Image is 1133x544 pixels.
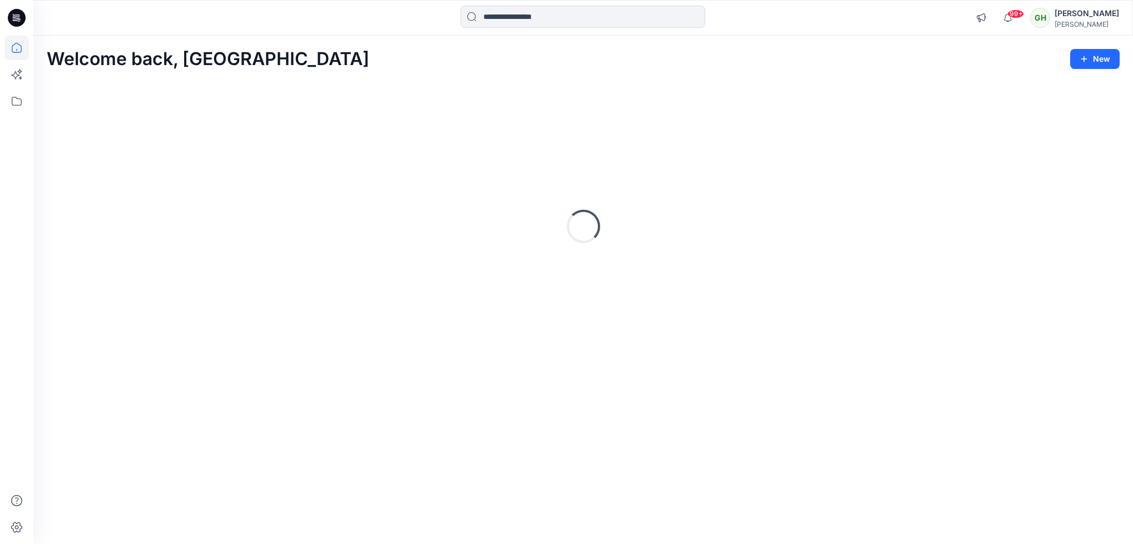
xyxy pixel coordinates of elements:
div: [PERSON_NAME] [1055,7,1119,20]
h2: Welcome back, [GEOGRAPHIC_DATA] [47,49,369,70]
span: 99+ [1007,9,1024,18]
div: GH [1030,8,1050,28]
div: [PERSON_NAME] [1055,20,1119,28]
button: New [1070,49,1120,69]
